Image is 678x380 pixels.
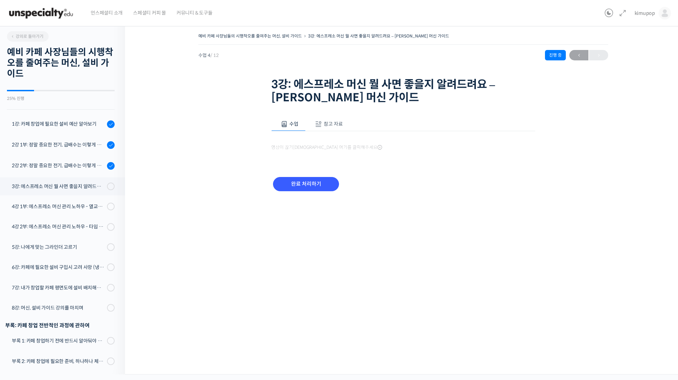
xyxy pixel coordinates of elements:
div: 4강 1부: 에스프레소 머신 관리 노하우 - 열교환기(HX) 보일러, 다중 보일러 머신의 차이 [12,203,105,210]
div: 1강: 카페 창업에 필요한 설비 예산 알아보기 [12,120,105,128]
a: ←이전 [569,50,588,60]
a: 예비 카페 사장님들의 시행착오를 줄여주는 머신, 설비 가이드 [198,33,302,39]
div: 8강: 머신, 설비 가이드 강의를 마치며 [12,304,105,312]
h3: 부록: 카페 창업 전반적인 과정에 관하여 [5,321,115,330]
a: 강의로 돌아가기 [7,31,49,42]
div: 2강 2부: 정말 중요한 전기, 급배수는 이렇게 체크하세요 - 매장 급배수 배치 및 구조 확인 [12,162,105,169]
div: 6강: 카페에 필요한 설비 구입시 고려 사항 (냉장고, 온수기, 제빙기, 블렌더) [12,263,105,271]
div: 부록 2: 카페 창업에 필요한 준비, 하나하나 체크해보기 [12,357,105,365]
span: 강의로 돌아가기 [10,34,43,39]
div: 진행 중 [545,50,566,60]
span: 수업 4 [198,53,219,58]
h2: 예비 카페 사장님들의 시행착오를 줄여주는 머신, 설비 가이드 [7,47,115,79]
span: 참고 자료 [324,121,343,127]
span: kimupop [635,10,655,16]
span: 수업 [289,121,298,127]
input: 완료 처리하기 [273,177,339,191]
span: / 12 [210,52,219,58]
span: 영상이 끊기[DEMOGRAPHIC_DATA] 여기를 클릭해주세요 [271,145,382,150]
div: 3강: 에스프레소 머신 뭘 사면 좋을지 알려드려요 - 에스프레소 머신 가이드 [12,183,105,190]
div: 5강: 나에게 맞는 그라인더 고르기 [12,243,105,251]
a: 3강: 에스프레소 머신 뭘 사면 좋을지 알려드려요 – [PERSON_NAME] 머신 가이드 [308,33,449,39]
div: 부록 1: 카페 창업하기 전에 반드시 알아둬야 할 현실 [12,337,105,345]
span: ← [569,51,588,60]
div: 25% 진행 [7,96,115,101]
div: 2강 1부: 정말 중요한 전기, 급배수는 이렇게 체크하세요 - 전기 용량 배분 [12,141,105,149]
h1: 3강: 에스프레소 머신 뭘 사면 좋을지 알려드려요 – [PERSON_NAME] 머신 가이드 [271,78,535,104]
div: 4강 2부: 에스프레소 머신 관리 노하우 - 타임 온오프, 자동청소, 프리인퓨전 기능의 활용 [12,223,105,230]
div: 7강: 내가 창업할 카페 평면도에 설비 배치해보기 (실습 과제) [12,284,105,292]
